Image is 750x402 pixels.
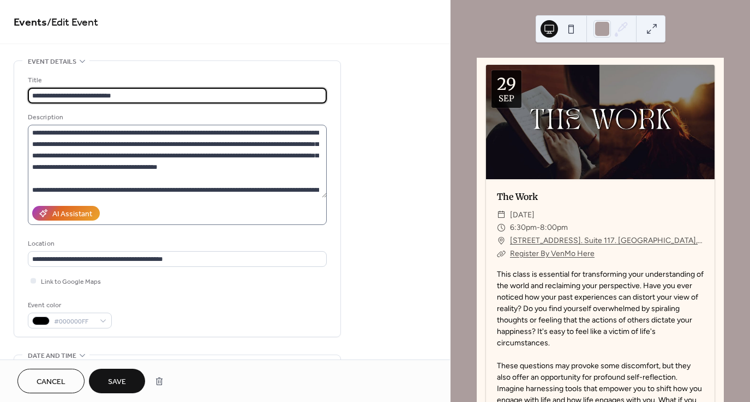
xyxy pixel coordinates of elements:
button: AI Assistant [32,206,100,221]
a: Events [14,12,47,33]
span: 8:00pm [540,221,568,234]
div: Title [28,75,325,86]
a: Register By VenMo Here [510,249,595,258]
span: / Edit Event [47,12,98,33]
span: - [537,221,540,234]
div: Description [28,112,325,123]
button: Save [89,369,145,393]
div: ​ [497,247,506,260]
div: AI Assistant [52,209,92,220]
span: Link to Google Maps [41,276,101,288]
span: Date and time [28,350,76,362]
span: Cancel [37,376,65,388]
div: Sep [499,94,514,102]
div: Location [28,238,325,249]
div: ​ [497,221,506,234]
a: [STREET_ADDRESS]. Suite 117. [GEOGRAPHIC_DATA], [GEOGRAPHIC_DATA] [510,234,704,247]
span: 6:30pm [510,221,537,234]
span: #000000FF [54,316,94,327]
button: Cancel [17,369,85,393]
a: The Work [497,191,538,202]
div: ​ [497,209,506,222]
div: 29 [497,76,516,92]
div: ​ [497,234,506,247]
span: Save [108,376,126,388]
div: Event color [28,300,110,311]
span: Event details [28,56,76,68]
span: [DATE] [510,209,535,222]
